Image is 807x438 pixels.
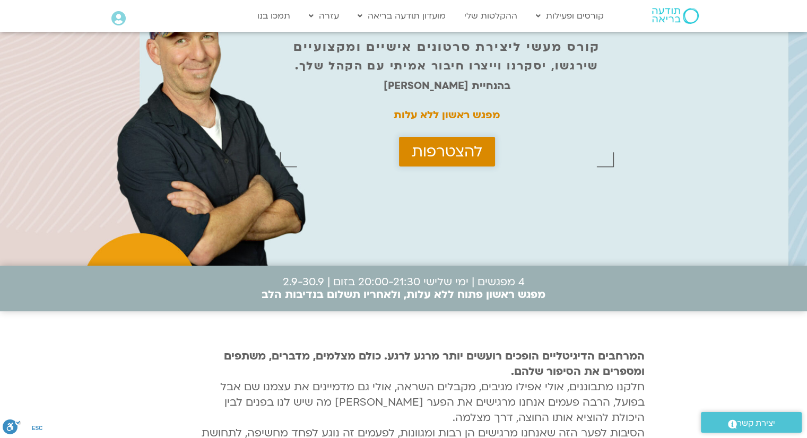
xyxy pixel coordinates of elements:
[295,59,598,73] p: שירגשו, יסקרנו וייצרו חיבור אמיתי עם הקהל שלך.
[459,6,523,26] a: ההקלטות שלי
[262,276,545,301] p: 4 מפגשים | ימי שלישי 20:00-21:30 בזום | 2.9-30.9
[412,143,482,160] span: להצטרפות
[262,287,545,302] b: מפגש ראשון פתוח ללא עלות, ולאחריו תשלום בנדיבות הלב
[399,137,495,167] a: להצטרפות
[384,79,510,93] strong: בהנחיית [PERSON_NAME]
[352,6,451,26] a: מועדון תודעה בריאה
[531,6,609,26] a: קורסים ופעילות
[293,40,600,54] p: קורס מעשי ליצירת סרטונים אישיים ומקצועיים
[701,412,802,433] a: יצירת קשר
[394,108,500,122] strong: מפגש ראשון ללא עלות
[737,416,775,431] span: יצירת קשר
[303,6,344,26] a: עזרה
[224,349,645,379] strong: המרחבים הדיגיטליים הופכים רועשים יותר מרגע לרגע. כולם מצלמים, מדברים, משתפים ומספרים את הסיפור שלהם.
[252,6,296,26] a: תמכו בנו
[652,8,699,24] img: תודעה בריאה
